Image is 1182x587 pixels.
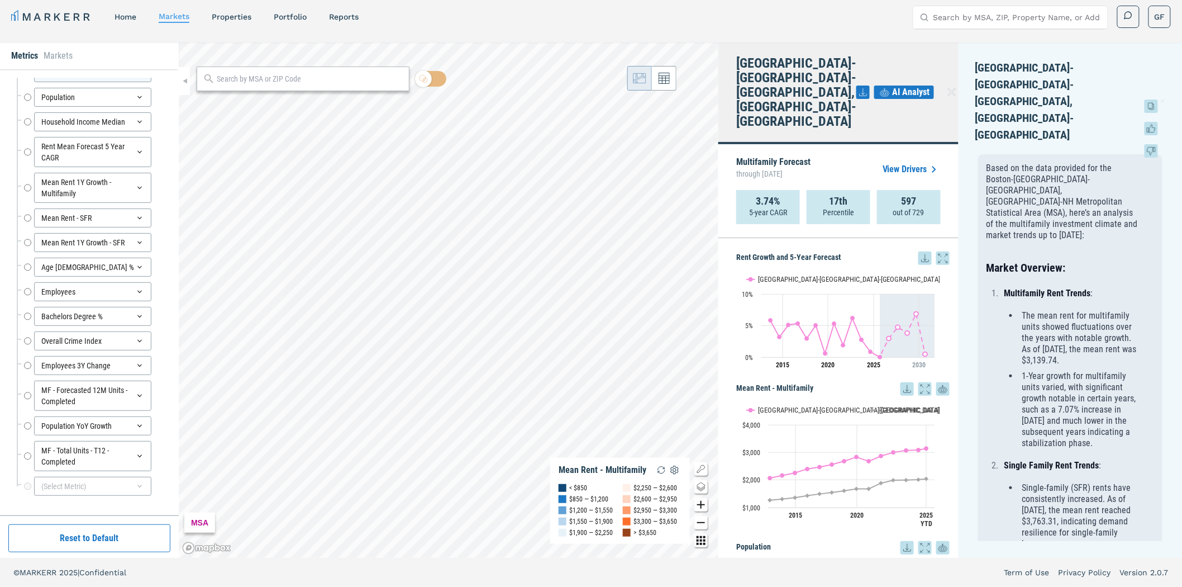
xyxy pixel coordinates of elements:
path: Tuesday, 29 Aug, 17:00, 2.95. Boston-Cambridge-Newton, MA-NH. [805,336,809,340]
button: Show/Hide Legend Map Button [694,462,708,476]
tspan: 2020 [822,361,835,369]
path: Saturday, 14 Dec, 16:00, 2,005.63. USA. [917,477,921,482]
path: Friday, 29 Aug, 17:00, 3.18. Boston-Cambridge-Newton, MA-NH. [778,335,782,339]
tspan: 2025 [867,361,880,369]
div: MSA [184,513,215,533]
a: MARKERR [11,9,92,25]
path: Thursday, 14 Dec, 16:00, 2,555.73. Boston-Cambridge-Newton, MA-NH. [830,462,835,467]
path: Tuesday, 14 Dec, 16:00, 1,882.29. USA. [879,481,884,485]
path: Monday, 14 Dec, 16:00, 2,395.14. Boston-Cambridge-Newton, MA-NH. [806,467,810,471]
div: $1,900 — $2,250 [569,527,613,538]
text: $3,000 [742,449,760,457]
path: Thursday, 14 Dec, 16:00, 1,543.56. USA. [830,490,835,495]
div: $2,950 — $3,300 [633,505,677,516]
path: Saturday, 14 Dec, 16:00, 3,081.69. Boston-Cambridge-Newton, MA-NH. [917,448,921,452]
text: $2,000 [742,476,760,484]
div: $1,200 — $1,550 [569,505,613,516]
p: 5-year CAGR [749,207,787,218]
path: Sunday, 14 Dec, 16:00, 2,251.43. Boston-Cambridge-Newton, MA-NH. [793,471,798,475]
button: Zoom out map button [694,516,708,529]
div: MF - Forecasted 12M Units - Completed [34,381,151,411]
a: View Drivers [883,163,941,176]
span: AI Analyst [893,86,930,99]
div: Employees 3Y Change [34,356,151,375]
path: Wednesday, 14 Dec, 16:00, 1,986.51. USA. [892,478,896,482]
path: Thursday, 29 Aug, 17:00, 5.82. Boston-Cambridge-Newton, MA-NH. [769,318,773,323]
path: Monday, 14 Dec, 16:00, 1,425.9. USA. [806,494,810,498]
button: Other options map button [694,534,708,547]
path: Sunday, 29 Aug, 17:00, 4.73. Boston-Cambridge-Newton, MA-NH. [896,325,900,329]
text: 5% [745,322,753,330]
path: Friday, 14 Dec, 16:00, 2,676.17. Boston-Cambridge-Newton, MA-NH. [842,459,847,463]
text: [GEOGRAPHIC_DATA] [880,406,940,414]
h3: Market Overview: [986,259,1140,277]
h4: [GEOGRAPHIC_DATA]-[GEOGRAPHIC_DATA]-[GEOGRAPHIC_DATA], [GEOGRAPHIC_DATA]-[GEOGRAPHIC_DATA] [736,56,856,129]
strong: 597 [902,196,917,207]
g: Boston-Cambridge-Newton, MA-NH, line 2 of 2 with 5 data points. [887,311,928,356]
path: Thursday, 29 Aug, 17:00, 0.58. Boston-Cambridge-Newton, MA-NH. [823,351,828,356]
text: 0% [745,354,753,362]
text: [GEOGRAPHIC_DATA]-[GEOGRAPHIC_DATA]-[GEOGRAPHIC_DATA], [GEOGRAPHIC_DATA]-[GEOGRAPHIC_DATA] [758,275,1065,283]
img: Settings [668,463,681,477]
path: Monday, 14 Dec, 16:00, 1,674.33. USA. [867,487,871,491]
text: $1,000 [742,504,760,512]
text: [GEOGRAPHIC_DATA]-[GEOGRAPHIC_DATA]-[GEOGRAPHIC_DATA], [GEOGRAPHIC_DATA]-[GEOGRAPHIC_DATA] [758,406,1065,414]
strong: Single Family Rent Trends [1004,460,1099,471]
text: 2020 [851,512,864,519]
p: Percentile [823,207,854,218]
path: Saturday, 29 Aug, 17:00, 5.3. Boston-Cambridge-Newton, MA-NH. [832,321,837,326]
path: Tuesday, 14 Dec, 16:00, 2,864.18. Boston-Cambridge-Newton, MA-NH. [879,454,884,458]
button: AI Analyst [874,86,934,99]
div: Mean Rent 1Y Growth - SFR [34,233,151,252]
input: Search by MSA, ZIP, Property Name, or Address [933,6,1101,29]
div: Population [34,88,151,107]
div: $1,550 — $1,900 [569,516,613,527]
path: Wednesday, 29 Aug, 17:00, 6.85. Boston-Cambridge-Newton, MA-NH. [914,311,919,316]
path: Saturday, 14 Dec, 16:00, 1,673.93. USA. [855,487,859,491]
a: Privacy Policy [1059,567,1111,578]
a: Mapbox logo [182,542,231,555]
a: properties [212,12,251,21]
path: Monday, 14 Dec, 16:00, 2,674.95. Boston-Cambridge-Newton, MA-NH. [867,459,871,463]
div: [GEOGRAPHIC_DATA]-[GEOGRAPHIC_DATA]-[GEOGRAPHIC_DATA], [GEOGRAPHIC_DATA]-[GEOGRAPHIC_DATA] [975,59,1165,152]
p: out of 729 [893,207,924,218]
div: Mean Rent - Multifamily [559,465,646,476]
span: MARKERR [20,568,59,577]
button: Reset to Default [8,524,170,552]
a: home [115,12,136,21]
a: Version 2.0.7 [1120,567,1169,578]
tspan: 2030 [913,361,926,369]
div: MF - Total Units - T12 - Completed [34,441,151,471]
div: $2,250 — $2,600 [633,482,677,494]
path: Wednesday, 14 Dec, 16:00, 2,998.86. Boston-Cambridge-Newton, MA-NH. [892,450,896,455]
p: Based on the data provided for the Boston-[GEOGRAPHIC_DATA]-[GEOGRAPHIC_DATA], [GEOGRAPHIC_DATA]-... [986,163,1140,241]
path: Monday, 29 Aug, 17:00, 5.32. Boston-Cambridge-Newton, MA-NH. [796,321,800,326]
p: : [1004,460,1140,471]
svg: Interactive chart [736,265,940,377]
path: Wednesday, 14 Dec, 16:00, 2,465.79. Boston-Cambridge-Newton, MA-NH. [818,465,822,469]
div: Population YoY Growth [34,416,151,435]
span: GF [1155,11,1165,22]
path: Saturday, 29 Aug, 17:00, 2.94. Boston-Cambridge-Newton, MA-NH. [887,337,892,341]
div: Mean Rent - Multifamily. Highcharts interactive chart. [736,396,950,536]
strong: 3.74% [756,196,780,207]
li: Single-family (SFR) rents have consistently increased. As of [DATE], the mean rent reached $3,763... [1019,482,1140,550]
div: (Select Metric) [34,477,151,496]
li: 1-Year growth for multifamily units varied, with significant growth notable in certain years, suc... [1019,371,1140,449]
path: Saturday, 14 Dec, 16:00, 1,301.33. USA. [780,497,785,501]
a: Term of Use [1004,567,1050,578]
li: Metrics [11,49,38,63]
span: © [13,568,20,577]
path: Sunday, 29 Aug, 17:00, 1.88. Boston-Cambridge-Newton, MA-NH. [841,343,846,348]
path: Tuesday, 29 Aug, 17:00, 2.74. Boston-Cambridge-Newton, MA-NH. [860,338,864,342]
path: Wednesday, 29 Aug, 17:00, 5.02. Boston-Cambridge-Newton, MA-NH. [814,323,818,328]
span: 2025 | [59,568,79,577]
h5: Rent Growth and 5-Year Forecast [736,252,950,265]
text: $4,000 [742,422,760,429]
path: Saturday, 29 Aug, 17:00, 5.09. Boston-Cambridge-Newton, MA-NH. [787,323,791,327]
path: Sunday, 14 Dec, 16:00, 1,354.88. USA. [793,495,798,500]
svg: Interactive chart [736,396,940,536]
div: > $3,650 [633,527,656,538]
div: Rent Mean Forecast 5 Year CAGR [34,137,151,167]
path: Thursday, 14 Dec, 16:00, 1,992.68. USA. [904,478,909,482]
